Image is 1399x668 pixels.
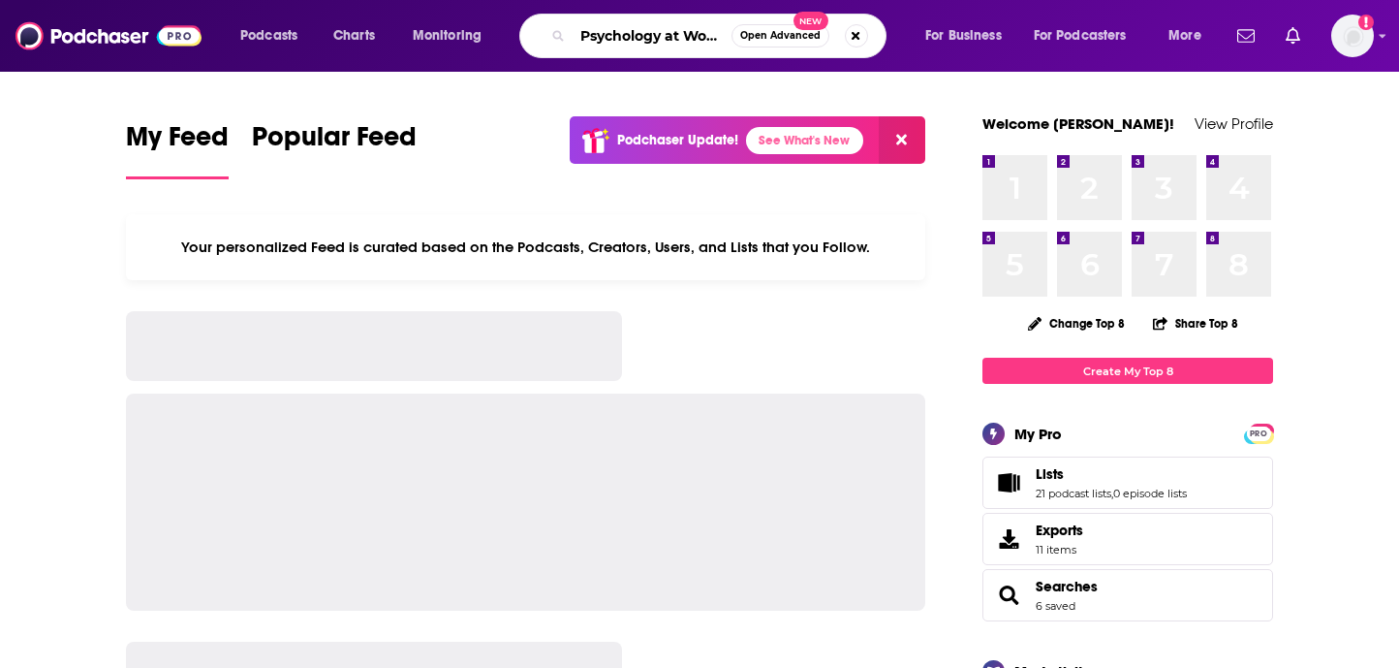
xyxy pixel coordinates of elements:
span: For Podcasters [1034,22,1127,49]
a: Popular Feed [252,120,417,179]
span: Open Advanced [740,31,821,41]
button: Open AdvancedNew [731,24,829,48]
div: My Pro [1014,425,1062,443]
span: Logged in as megcassidy [1331,15,1374,57]
a: Lists [989,469,1028,496]
span: 11 items [1036,543,1083,557]
a: Charts [321,20,387,51]
a: 21 podcast lists [1036,487,1111,500]
div: Your personalized Feed is curated based on the Podcasts, Creators, Users, and Lists that you Follow. [126,214,925,280]
span: Monitoring [413,22,482,49]
span: Charts [333,22,375,49]
a: 6 saved [1036,599,1075,613]
img: User Profile [1331,15,1374,57]
span: Exports [1036,522,1083,539]
span: For Business [925,22,1002,49]
a: Lists [1036,465,1187,483]
span: Exports [989,525,1028,553]
button: open menu [1021,20,1155,51]
a: Searches [1036,578,1098,595]
span: Popular Feed [252,120,417,165]
button: Show profile menu [1331,15,1374,57]
span: New [793,12,828,30]
span: Lists [982,457,1273,509]
span: , [1111,487,1113,500]
span: More [1168,22,1201,49]
div: Search podcasts, credits, & more... [538,14,905,58]
button: Share Top 8 [1152,304,1239,342]
button: open menu [1155,20,1226,51]
a: Exports [982,513,1273,565]
a: 0 episode lists [1113,487,1187,500]
span: Podcasts [240,22,297,49]
a: See What's New [746,127,863,154]
span: My Feed [126,120,229,165]
span: Lists [1036,465,1064,483]
svg: Add a profile image [1358,15,1374,30]
button: open menu [227,20,323,51]
a: Welcome [PERSON_NAME]! [982,114,1174,133]
span: PRO [1247,427,1270,441]
a: PRO [1247,426,1270,440]
a: My Feed [126,120,229,179]
a: Create My Top 8 [982,358,1273,384]
a: View Profile [1195,114,1273,133]
button: open menu [399,20,507,51]
img: Podchaser - Follow, Share and Rate Podcasts [16,17,202,54]
p: Podchaser Update! [617,132,738,148]
button: open menu [912,20,1026,51]
a: Searches [989,582,1028,609]
a: Show notifications dropdown [1278,19,1308,52]
input: Search podcasts, credits, & more... [573,20,731,51]
span: Searches [982,569,1273,621]
a: Show notifications dropdown [1229,19,1262,52]
button: Change Top 8 [1016,311,1136,335]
